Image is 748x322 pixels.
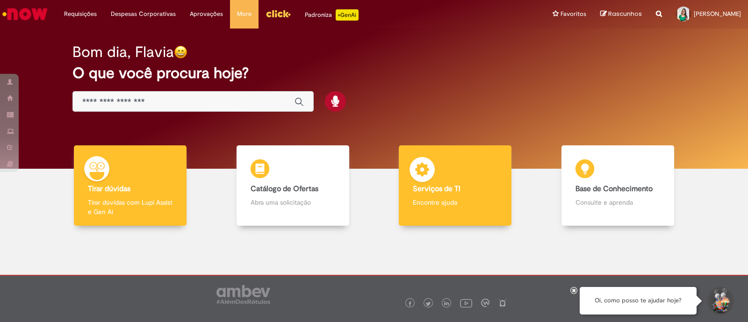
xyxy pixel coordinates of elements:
[111,9,176,19] span: Despesas Corporativas
[174,45,187,59] img: happy-face.png
[413,198,497,207] p: Encontre ajuda
[251,184,318,193] b: Catálogo de Ofertas
[694,10,741,18] span: [PERSON_NAME]
[305,9,359,21] div: Padroniza
[444,301,449,307] img: logo_footer_linkedin.png
[212,145,374,226] a: Catálogo de Ofertas Abra uma solicitação
[251,198,335,207] p: Abra uma solicitação
[336,9,359,21] p: +GenAi
[374,145,537,226] a: Serviços de TI Encontre ajuda
[237,9,252,19] span: More
[1,5,49,23] img: ServiceNow
[408,301,412,306] img: logo_footer_facebook.png
[575,184,653,193] b: Base de Conhecimento
[49,145,212,226] a: Tirar dúvidas Tirar dúvidas com Lupi Assist e Gen Ai
[706,287,734,315] button: Iniciar Conversa de Suporte
[608,9,642,18] span: Rascunhos
[575,198,660,207] p: Consulte e aprenda
[190,9,223,19] span: Aprovações
[580,287,697,315] div: Oi, como posso te ajudar hoje?
[72,44,174,60] h2: Bom dia, Flavia
[413,184,460,193] b: Serviços de TI
[426,301,431,306] img: logo_footer_twitter.png
[266,7,291,21] img: click_logo_yellow_360x200.png
[481,299,489,307] img: logo_footer_workplace.png
[600,10,642,19] a: Rascunhos
[88,198,173,216] p: Tirar dúvidas com Lupi Assist e Gen Ai
[88,184,130,193] b: Tirar dúvidas
[498,299,507,307] img: logo_footer_naosei.png
[537,145,699,226] a: Base de Conhecimento Consulte e aprenda
[72,65,676,81] h2: O que você procura hoje?
[460,297,472,309] img: logo_footer_youtube.png
[561,9,586,19] span: Favoritos
[64,9,97,19] span: Requisições
[216,285,270,304] img: logo_footer_ambev_rotulo_gray.png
